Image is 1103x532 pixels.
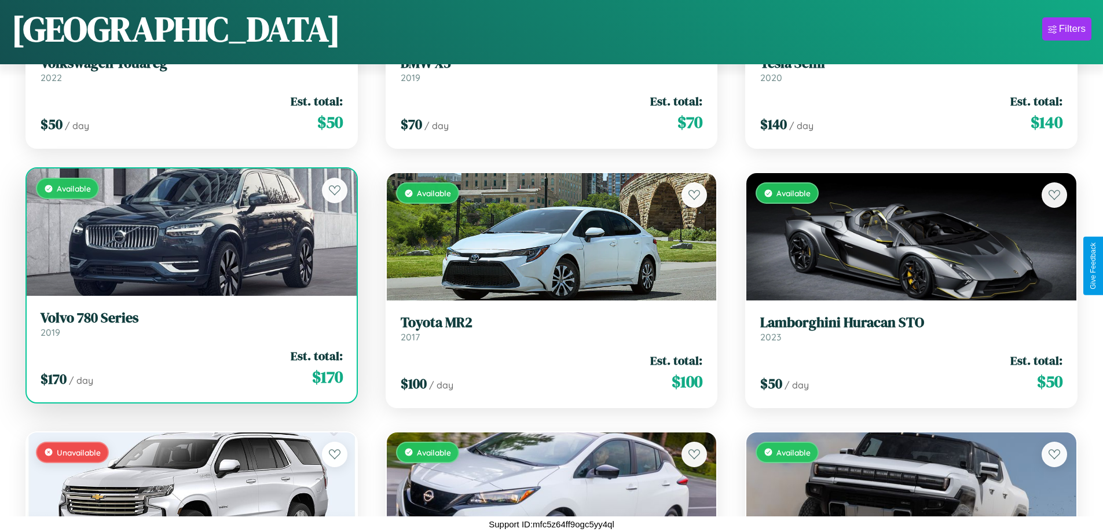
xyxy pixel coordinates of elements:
[41,115,63,134] span: $ 50
[650,352,702,369] span: Est. total:
[785,379,809,391] span: / day
[489,516,614,532] p: Support ID: mfc5z64ff9ogc5yy4ql
[317,111,343,134] span: $ 50
[401,115,422,134] span: $ 70
[291,347,343,364] span: Est. total:
[1010,93,1062,109] span: Est. total:
[760,374,782,393] span: $ 50
[650,93,702,109] span: Est. total:
[776,447,811,457] span: Available
[312,365,343,388] span: $ 170
[672,370,702,393] span: $ 100
[417,188,451,198] span: Available
[760,115,787,134] span: $ 140
[41,369,67,388] span: $ 170
[12,5,340,53] h1: [GEOGRAPHIC_DATA]
[401,331,420,343] span: 2017
[760,331,781,343] span: 2023
[1031,111,1062,134] span: $ 140
[417,447,451,457] span: Available
[677,111,702,134] span: $ 70
[760,72,782,83] span: 2020
[41,326,60,338] span: 2019
[401,314,703,343] a: Toyota MR22017
[401,55,703,83] a: BMW X52019
[760,314,1062,343] a: Lamborghini Huracan STO2023
[760,314,1062,331] h3: Lamborghini Huracan STO
[429,379,453,391] span: / day
[41,310,343,338] a: Volvo 780 Series2019
[401,72,420,83] span: 2019
[1042,17,1091,41] button: Filters
[57,447,101,457] span: Unavailable
[69,375,93,386] span: / day
[401,374,427,393] span: $ 100
[776,188,811,198] span: Available
[760,55,1062,83] a: Tesla Semi2020
[789,120,813,131] span: / day
[41,72,62,83] span: 2022
[1059,23,1086,35] div: Filters
[1010,352,1062,369] span: Est. total:
[57,184,91,193] span: Available
[1037,370,1062,393] span: $ 50
[41,310,343,326] h3: Volvo 780 Series
[1089,243,1097,289] div: Give Feedback
[291,93,343,109] span: Est. total:
[41,55,343,83] a: Volkswagen Touareg2022
[401,314,703,331] h3: Toyota MR2
[65,120,89,131] span: / day
[424,120,449,131] span: / day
